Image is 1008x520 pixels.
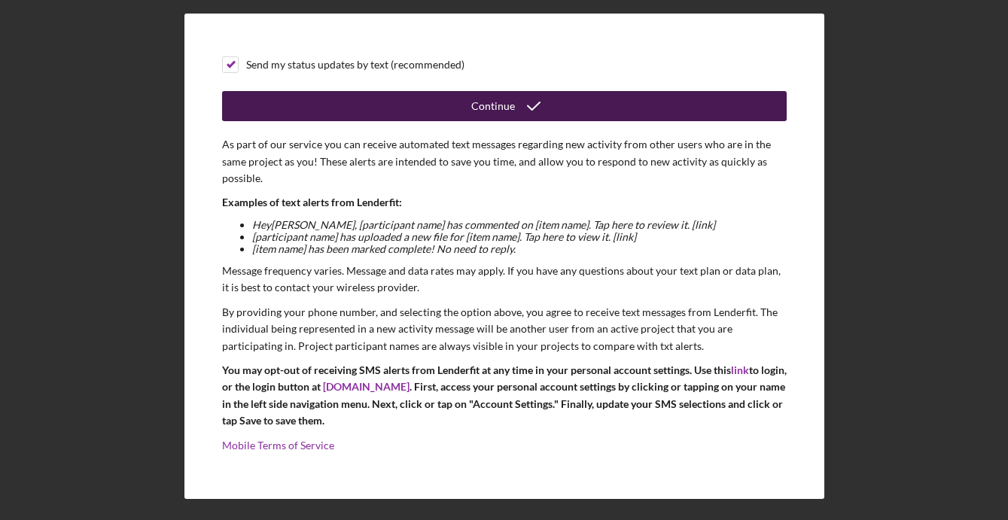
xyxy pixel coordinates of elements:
button: Continue [222,91,787,121]
a: Mobile Terms of Service [222,439,334,452]
p: As part of our service you can receive automated text messages regarding new activity from other ... [222,136,787,187]
div: Send my status updates by text (recommended) [246,59,464,71]
li: [participant name] has uploaded a new file for [item name]. Tap here to view it. [link] [252,231,787,243]
li: Hey [PERSON_NAME] , [participant name] has commented on [item name]. Tap here to review it. [link] [252,219,787,231]
li: [item name] has been marked complete! No need to reply. [252,243,787,255]
div: Continue [471,91,515,121]
p: By providing your phone number, and selecting the option above, you agree to receive text message... [222,304,787,354]
a: [DOMAIN_NAME] [323,380,410,393]
p: You may opt-out of receiving SMS alerts from Lenderfit at any time in your personal account setti... [222,362,787,430]
p: Examples of text alerts from Lenderfit: [222,194,787,211]
a: link [731,363,749,376]
p: Message frequency varies. Message and data rates may apply. If you have any questions about your ... [222,263,787,296]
